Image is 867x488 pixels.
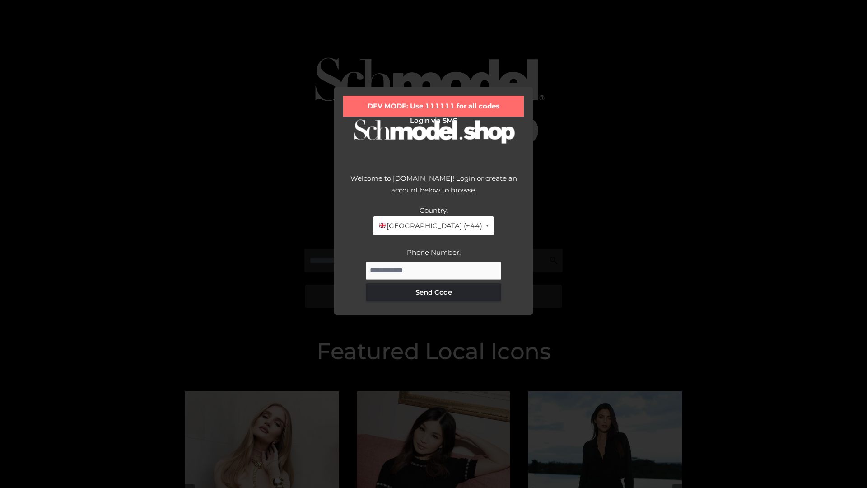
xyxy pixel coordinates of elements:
[378,220,482,232] span: [GEOGRAPHIC_DATA] (+44)
[379,222,386,229] img: 🇬🇧
[407,248,461,257] label: Phone Number:
[343,117,524,125] h2: Login via SMS
[366,283,501,301] button: Send Code
[420,206,448,215] label: Country:
[343,96,524,117] div: DEV MODE: Use 111111 for all codes
[343,173,524,205] div: Welcome to [DOMAIN_NAME]! Login or create an account below to browse.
